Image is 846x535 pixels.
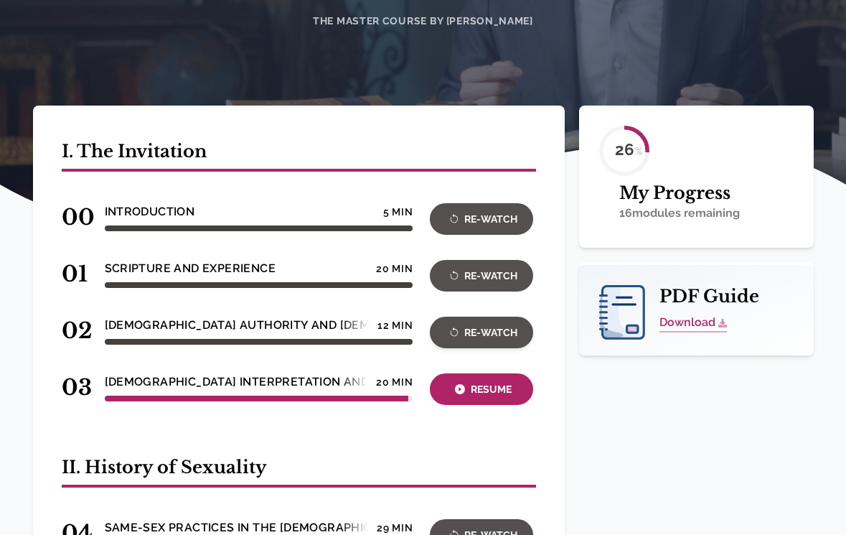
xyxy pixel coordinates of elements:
[62,204,88,231] span: 00
[430,203,533,235] button: Re-Watch
[434,325,529,341] div: Re-Watch
[105,260,276,277] h4: Scripture and Experience
[430,373,533,405] button: Resume
[619,205,740,222] p: 16 modules remaining
[430,317,533,348] button: Re-Watch
[62,261,88,287] span: 01
[599,285,793,308] h2: PDF Guide
[619,182,740,205] h2: My Progress
[377,522,413,534] h4: 29 min
[263,14,584,28] h4: The Master Course by [PERSON_NAME]
[376,263,413,274] h4: 20 min
[434,211,529,228] div: Re-Watch
[430,260,533,292] button: Re-Watch
[62,140,537,172] h2: I. The Invitation
[62,374,88,401] span: 03
[62,317,88,344] span: 02
[434,381,529,398] div: Resume
[615,140,634,159] text: 26
[659,314,727,332] a: Download
[105,373,454,391] h4: [DEMOGRAPHIC_DATA] Interpretation and Moral Logic
[105,203,195,220] h4: Introduction
[62,456,537,488] h2: II. History of Sexuality
[434,268,529,284] div: Re-Watch
[105,317,608,334] h4: [DEMOGRAPHIC_DATA] Authority and [DEMOGRAPHIC_DATA] [DEMOGRAPHIC_DATA]
[377,320,413,331] h4: 12 min
[383,206,413,218] h4: 5 min
[376,376,413,388] h4: 20 min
